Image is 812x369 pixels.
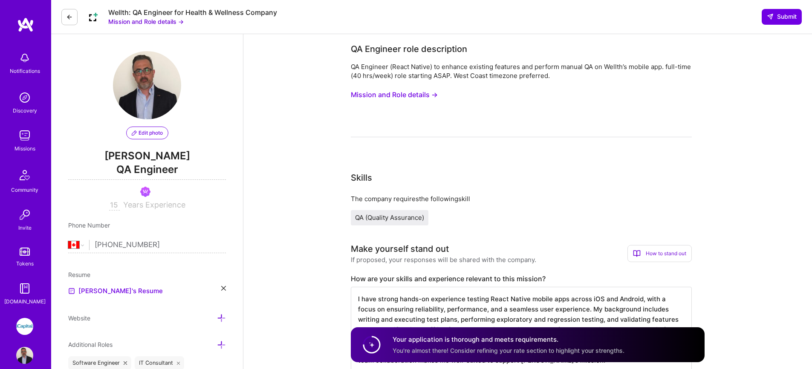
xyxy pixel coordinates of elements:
i: icon PencilPurple [132,130,137,135]
div: Make yourself stand out [351,242,449,255]
img: guide book [16,280,33,297]
span: Edit photo [132,129,163,137]
div: Discovery [13,106,37,115]
img: iCapital: Building an Alternative Investment Marketplace [16,318,33,335]
span: [PERSON_NAME] [68,150,226,162]
img: discovery [16,89,33,106]
div: Invite [18,223,32,232]
a: User Avatar [14,347,35,364]
div: The company requires the following skill [351,194,692,203]
label: How are your skills and experience relevant to this mission? [351,274,692,283]
div: [DOMAIN_NAME] [4,297,46,306]
input: +1 (000) 000-0000 [95,233,215,257]
span: You're almost there! Consider refining your rate section to highlight your strengths. [393,346,624,354]
span: QA Engineer [68,162,226,180]
div: Tokens [16,259,34,268]
i: icon BookOpen [633,250,641,257]
span: Submit [767,12,797,21]
span: Phone Number [68,222,110,229]
span: Resume [68,271,90,278]
i: icon Close [221,286,226,291]
span: QA (Quality Assurance) [355,213,424,222]
span: Website [68,314,90,322]
i: icon SendLight [767,13,774,20]
a: [PERSON_NAME]'s Resume [68,286,163,296]
img: Company Logo [84,9,101,26]
img: User Avatar [113,51,181,119]
div: Wellth: QA Engineer for Health & Wellness Company [108,8,277,17]
span: Additional Roles [68,341,113,348]
i: icon Close [177,361,180,365]
button: Edit photo [126,127,168,139]
img: User Avatar [16,347,33,364]
span: Years Experience [123,200,185,209]
img: teamwork [16,127,33,144]
img: Been on Mission [140,187,150,197]
i: icon LeftArrowDark [66,14,73,20]
i: icon Close [124,361,127,365]
img: bell [16,49,33,66]
img: logo [17,17,34,32]
button: Submit [762,9,802,24]
div: Notifications [10,66,40,75]
h4: Your application is thorough and meets requirements. [393,335,624,344]
div: If proposed, your responses will be shared with the company. [351,255,536,264]
button: Mission and Role details → [351,87,438,103]
img: Community [14,165,35,185]
div: Missions [14,144,35,153]
a: iCapital: Building an Alternative Investment Marketplace [14,318,35,335]
img: Resume [68,288,75,294]
img: Invite [16,206,33,223]
div: Community [11,185,38,194]
button: Mission and Role details → [108,17,184,26]
div: Skills [351,171,372,184]
input: XX [109,200,120,210]
div: QA Engineer (React Native) to enhance existing features and perform manual QA on Wellth’s mobile ... [351,62,692,80]
div: How to stand out [627,245,692,262]
div: QA Engineer role description [351,43,467,55]
img: tokens [20,248,30,256]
